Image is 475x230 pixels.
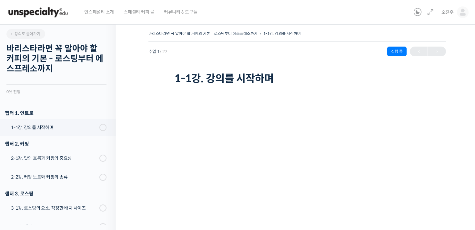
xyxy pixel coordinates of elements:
div: 1-1강. 강의를 시작하며 [11,124,97,131]
a: 홈 [2,176,43,192]
div: 2-1강. 맛의 흐름과 커핑의 중요성 [11,155,97,162]
a: 바리스타라면 꼭 알아야 할 커피의 기본 – 로스팅부터 에스프레소까지 [148,31,258,36]
span: 대화 [59,186,67,192]
a: 대화 [43,176,83,192]
div: 진행 중 [387,47,407,56]
h3: 챕터 1. 인트로 [5,109,106,117]
span: 수업 1 [148,49,167,54]
div: 챕터 2. 커핑 [5,139,106,148]
div: 3-1강. 로스팅의 요소, 적정한 배치 사이즈 [11,204,97,212]
div: 0% 진행 [6,90,106,94]
a: 1-1강. 강의를 시작하며 [263,31,301,36]
span: 오진우 [441,9,454,15]
span: / 27 [160,49,167,54]
span: 설정 [100,186,107,191]
div: 챕터 3. 로스팅 [5,189,106,198]
a: 강의로 돌아가기 [6,29,45,39]
span: 홈 [20,186,24,191]
span: 강의로 돌아가기 [10,31,40,36]
h1: 1-1강. 강의를 시작하며 [175,72,420,85]
h2: 바리스타라면 꼭 알아야 할 커피의 기본 - 로스팅부터 에스프레소까지 [6,44,106,74]
div: 2-2강. 커핑 노트와 커핑의 종류 [11,173,97,181]
a: 설정 [83,176,124,192]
